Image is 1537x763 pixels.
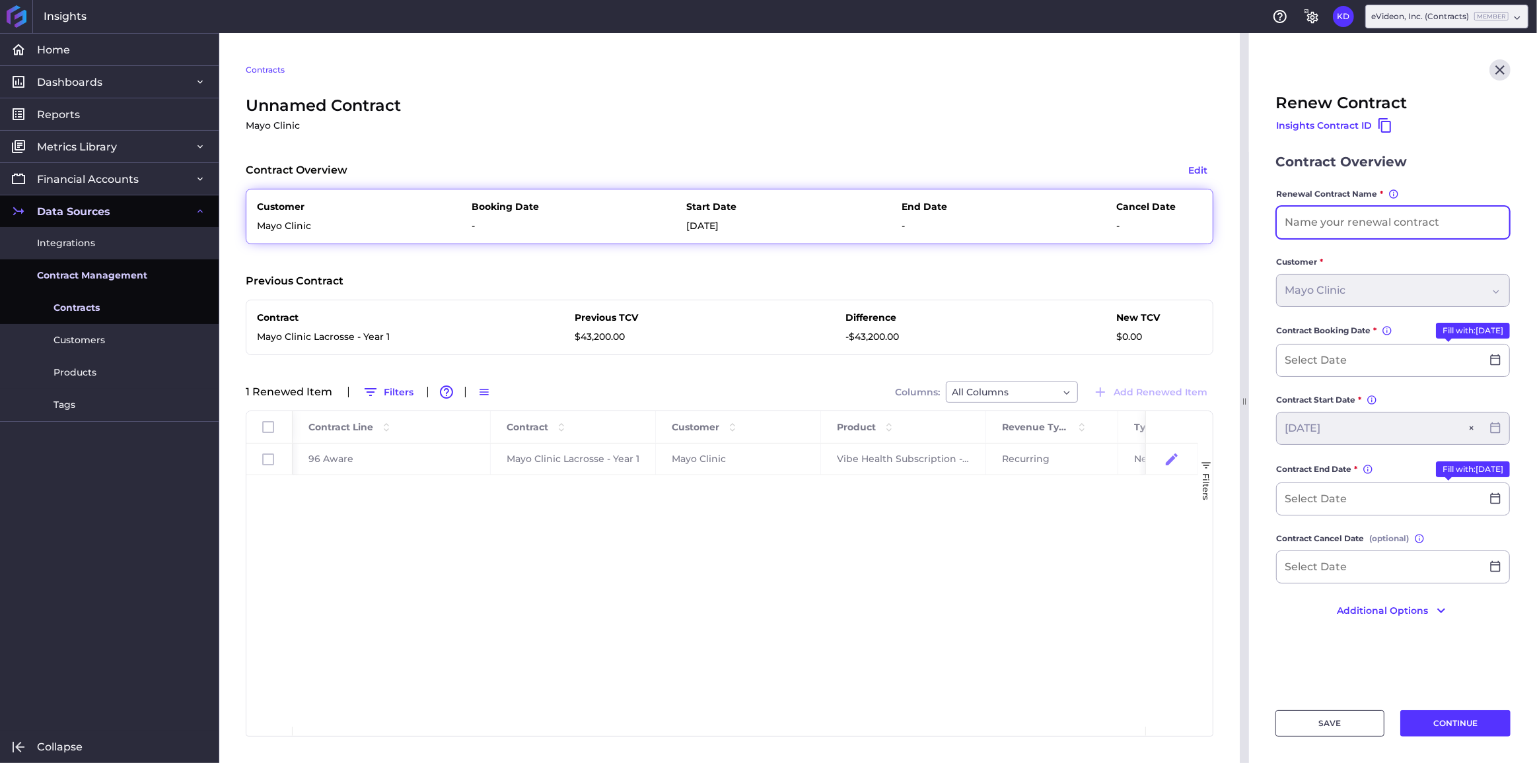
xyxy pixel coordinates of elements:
[37,205,110,218] span: Data Sources
[472,219,557,233] p: -
[54,398,75,412] span: Tags
[246,387,340,397] div: 1 Renewed Item
[1275,152,1511,172] div: Contract Overview
[54,366,96,380] span: Products
[1269,6,1291,27] button: Help
[1275,91,1407,115] span: Renew Contract
[1201,473,1211,500] span: Filters
[54,301,100,315] span: Contracts
[37,108,80,121] span: Reports
[472,200,557,214] p: Booking Date
[1333,6,1354,27] button: User Menu
[946,381,1078,403] div: Dropdown select
[257,311,390,325] p: Contract
[952,384,1009,400] span: All Columns
[1116,311,1202,325] p: New TCV
[1371,11,1509,22] div: eVideon, Inc. (Contracts)
[1276,255,1317,269] span: Customer
[1474,12,1509,20] ins: Member
[1276,393,1355,407] span: Contract Start Date
[257,330,390,344] p: Mayo Clinic Lacrosse - Year 1
[246,162,347,178] p: Contract Overview
[37,43,70,57] span: Home
[54,333,105,347] span: Customers
[1277,483,1482,515] input: Select Date
[1116,330,1202,344] p: $0.00
[845,311,931,325] p: Difference
[357,381,419,403] button: Filters
[257,200,343,214] p: Customer
[1436,461,1510,477] button: Contract End Date*
[1436,323,1510,339] button: Contract Booking Date*
[246,94,401,133] span: Unnamed Contract
[37,269,147,282] span: Contract Management
[1277,551,1482,583] input: Select Date
[37,740,83,754] span: Collapse
[1116,200,1202,214] p: Cancel Date
[687,219,773,233] p: [DATE]
[37,140,117,154] span: Metrics Library
[1275,710,1384,737] button: SAVE
[575,311,661,325] p: Previous TCV
[1277,207,1509,238] input: Name your renewal contract
[1275,600,1511,621] button: Additional Options
[1276,532,1364,545] span: Contract Cancel Date
[1116,219,1202,233] p: -
[1182,160,1213,181] button: Edit
[575,330,661,344] p: $43,200.00
[37,236,95,250] span: Integrations
[1276,187,1377,201] span: Renewal Contract Name
[1276,463,1351,476] span: Contract End Date
[902,219,987,233] p: -
[1489,59,1511,81] button: Close
[246,273,343,289] p: Previous Contract
[246,117,401,133] p: Mayo Clinic
[1369,532,1409,545] span: (optional)
[37,75,102,89] span: Dashboards
[1277,345,1482,376] input: Select Date
[1276,324,1371,337] span: Contract Booking Date
[257,219,343,233] p: Mayo Clinic
[1276,118,1372,133] span: Insights Contract ID
[902,200,987,214] p: End Date
[37,172,139,186] span: Financial Accounts
[1301,6,1322,27] button: General Settings
[845,330,931,344] p: -$43,200.00
[1400,710,1511,737] button: CONTINUE
[1365,5,1528,28] div: Dropdown select
[687,200,773,214] p: Start Date
[895,387,940,397] span: Columns:
[246,64,285,76] a: Contracts
[1275,115,1394,136] button: Insights Contract ID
